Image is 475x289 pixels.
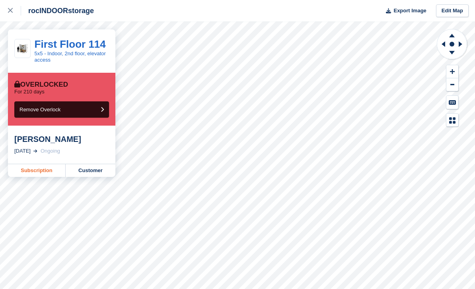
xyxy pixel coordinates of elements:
a: Edit Map [436,4,469,17]
button: Export Image [381,4,426,17]
p: For 210 days [14,89,45,95]
span: Remove Overlock [19,107,60,112]
a: First Floor 114 [35,38,106,50]
button: Keyboard Shortcuts [446,96,458,109]
a: Customer [66,164,115,177]
a: 5x5 - Indoor, 2nd floor, elevator access [35,50,106,63]
button: Remove Overlock [14,101,109,118]
img: arrow-right-light-icn-cde0832a797a2874e46488d9cf13f60e5c3a73dbe684e267c42b8395dfbc2abf.svg [33,149,37,153]
div: rocINDOORstorage [21,6,94,16]
button: Map Legend [446,114,458,127]
div: Overlocked [14,81,68,89]
div: [PERSON_NAME] [14,134,109,144]
span: Export Image [393,7,426,15]
button: Zoom Out [446,78,458,91]
img: 25-sqft-unit.jpg [15,43,30,54]
a: Subscription [8,164,66,177]
button: Zoom In [446,65,458,78]
div: Ongoing [41,147,60,155]
div: [DATE] [14,147,31,155]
